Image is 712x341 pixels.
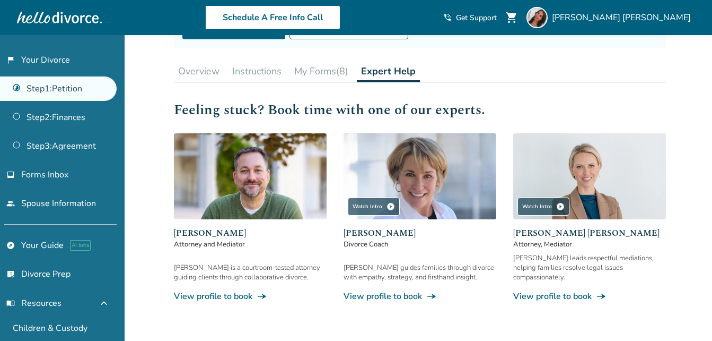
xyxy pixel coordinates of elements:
[344,133,496,219] img: Kim Goodman
[290,61,353,82] button: My Forms(8)
[70,240,91,251] span: AI beta
[174,263,327,282] div: [PERSON_NAME] is a courtroom-tested attorney guiding clients through collaborative divorce.
[659,290,712,341] iframe: Chat Widget
[205,5,340,30] a: Schedule A Free Info Call
[344,240,496,249] span: Divorce Coach
[6,270,15,278] span: list_alt_check
[174,61,224,82] button: Overview
[505,11,518,24] span: shopping_cart
[517,198,569,216] div: Watch Intro
[513,227,666,240] span: [PERSON_NAME] [PERSON_NAME]
[456,13,497,23] span: Get Support
[344,263,496,282] div: [PERSON_NAME] guides families through divorce with empathy, strategy, and firsthand insight.
[552,12,695,23] span: [PERSON_NAME] [PERSON_NAME]
[6,299,15,308] span: menu_book
[6,241,15,250] span: explore
[257,291,267,302] span: line_end_arrow_notch
[596,291,606,302] span: line_end_arrow_notch
[6,170,15,179] span: inbox
[443,13,452,22] span: phone_in_talk
[228,61,286,82] button: Instructions
[386,202,395,211] span: play_circle
[357,61,420,82] button: Expert Help
[174,240,327,249] span: Attorney and Mediator
[556,202,565,211] span: play_circle
[348,198,400,216] div: Watch Intro
[174,133,327,219] img: Neil Forester
[174,99,666,121] h2: Feeling stuck? Book time with one of our experts.
[443,13,497,23] a: phone_in_talkGet Support
[526,7,548,28] img: britney conrad
[513,253,666,282] div: [PERSON_NAME] leads respectful mediations, helping families resolve legal issues compassionately.
[174,291,327,302] a: View profile to bookline_end_arrow_notch
[426,291,437,302] span: line_end_arrow_notch
[6,56,15,64] span: flag_2
[513,291,666,302] a: View profile to bookline_end_arrow_notch
[513,240,666,249] span: Attorney, Mediator
[21,169,68,181] span: Forms Inbox
[344,291,496,302] a: View profile to bookline_end_arrow_notch
[6,297,61,309] span: Resources
[6,199,15,208] span: people
[98,297,110,310] span: expand_less
[174,227,327,240] span: [PERSON_NAME]
[513,133,666,219] img: Melissa Wheeler Hoff
[344,227,496,240] span: [PERSON_NAME]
